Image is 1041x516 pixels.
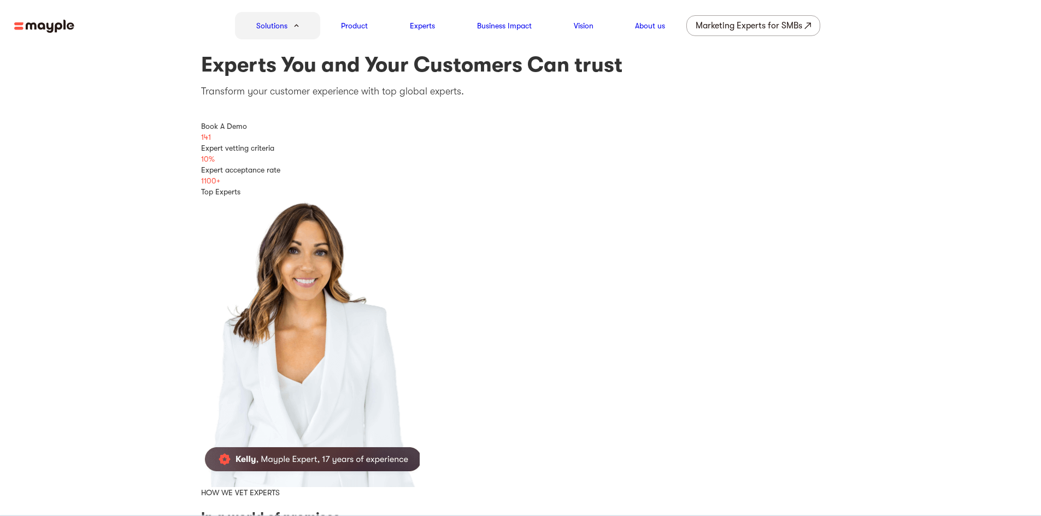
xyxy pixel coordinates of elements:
[477,19,532,32] a: Business Impact
[201,132,840,143] div: 141
[201,487,840,498] div: HOW WE VET EXPERTS
[696,18,802,33] div: Marketing Experts for SMBs
[201,175,840,186] div: 1100+
[341,19,368,32] a: Product
[574,19,593,32] a: Vision
[201,186,840,197] div: Top Experts
[256,19,287,32] a: Solutions
[686,15,820,36] a: Marketing Experts for SMBs
[201,143,840,153] div: Expert vetting criteria
[201,153,840,164] div: 10%
[201,164,840,175] div: Expert acceptance rate
[294,24,299,27] img: arrow-down
[410,19,435,32] a: Experts
[201,51,840,78] h1: Experts You and Your Customers Can trust
[201,121,840,132] div: Book A Demo
[201,197,420,487] img: Mark Farias Mayple Expert
[635,19,665,32] a: About us
[201,84,840,99] p: Transform your customer experience with top global experts.
[14,20,74,33] img: mayple-logo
